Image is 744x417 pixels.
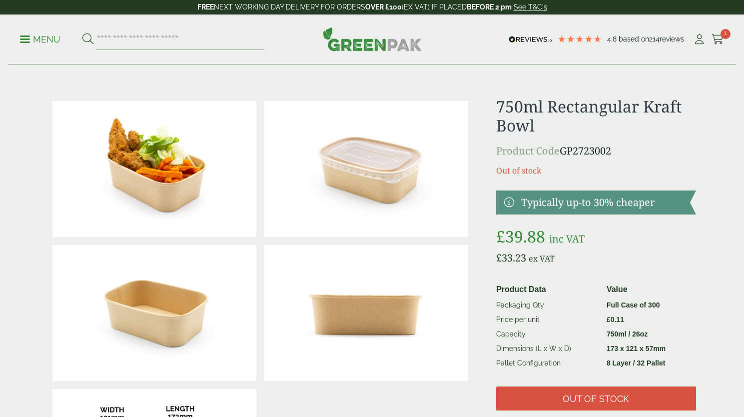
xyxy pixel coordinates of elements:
strong: OVER £100 [365,3,402,11]
td: Capacity [492,327,603,341]
td: Dimensions (L x W x D) [492,341,603,356]
span: £ [496,225,505,247]
img: 750ml Rectangular Kraft Bowl With Food Contents [52,101,256,237]
bdi: 39.88 [496,225,545,247]
strong: 750ml / 26oz [607,330,648,338]
strong: 173 x 121 x 57mm [607,344,666,352]
p: GP2723002 [496,143,696,158]
a: See T&C's [514,3,547,11]
bdi: 33.23 [496,251,526,264]
img: 750ml Rectangular Kraft Bowl Alternate [264,245,468,381]
span: 4.8 [607,35,619,43]
td: Price per unit [492,312,603,327]
i: My Account [693,34,706,44]
p: Menu [20,33,60,45]
span: £ [607,315,611,323]
strong: 8 Layer / 32 Pallet [607,359,666,367]
i: Cart [712,34,724,44]
bdi: 0.11 [607,315,624,323]
span: inc VAT [549,232,585,245]
th: Product Data [492,281,603,298]
div: 4.79 Stars [557,34,602,43]
span: reviews [660,35,684,43]
img: 750ml Rectangular Kraft Bowl With Lid [264,101,468,237]
img: REVIEWS.io [509,36,552,43]
p: Out of stock [496,164,696,176]
th: Value [603,281,692,298]
strong: FREE [197,3,214,11]
span: Based on [619,35,649,43]
span: 1 [721,29,731,39]
span: Product Code [496,144,560,157]
img: GreenPak Supplies [323,27,422,51]
td: Packaging Qty [492,297,603,312]
td: Pallet Configuration [492,356,603,370]
span: £ [496,251,502,264]
img: 750ml Rectangular Kraft Bowl [52,245,256,381]
h1: 750ml Rectangular Kraft Bowl [496,97,696,135]
span: Out of stock [563,393,629,404]
strong: BEFORE 2 pm [467,3,512,11]
span: ex VAT [529,253,555,264]
a: Menu [20,33,60,43]
strong: Full Case of 300 [607,301,660,309]
a: 1 [712,32,724,47]
span: 214 [649,35,660,43]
